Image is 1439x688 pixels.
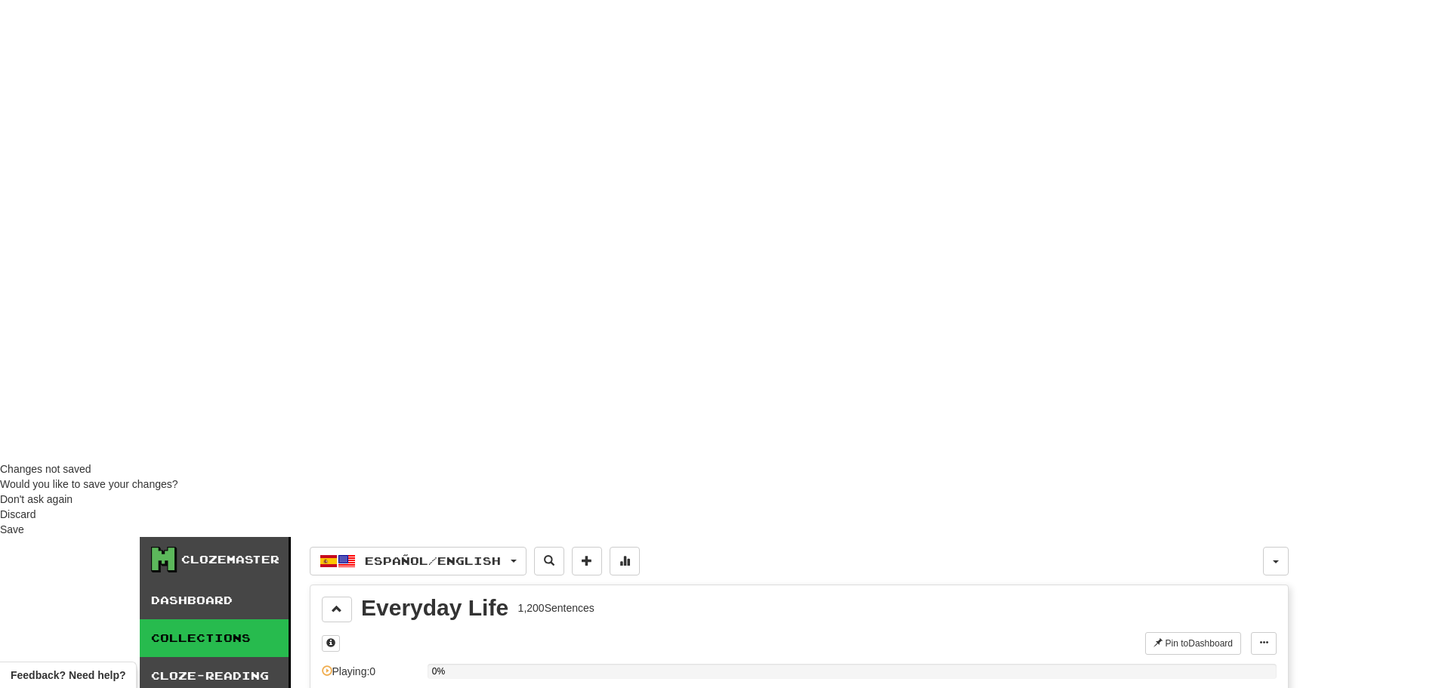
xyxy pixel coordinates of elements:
[310,547,527,575] button: Español/English
[365,554,501,567] span: Español / English
[361,597,508,619] div: Everyday Life
[572,547,602,575] button: Add sentence to collection
[181,552,279,567] div: Clozemaster
[11,668,125,683] span: Open feedback widget
[534,547,564,575] button: Search sentences
[610,547,640,575] button: More stats
[1145,632,1241,655] button: Pin toDashboard
[140,619,289,657] a: Collections
[140,582,289,619] a: Dashboard
[518,600,594,615] div: 1,200 Sentences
